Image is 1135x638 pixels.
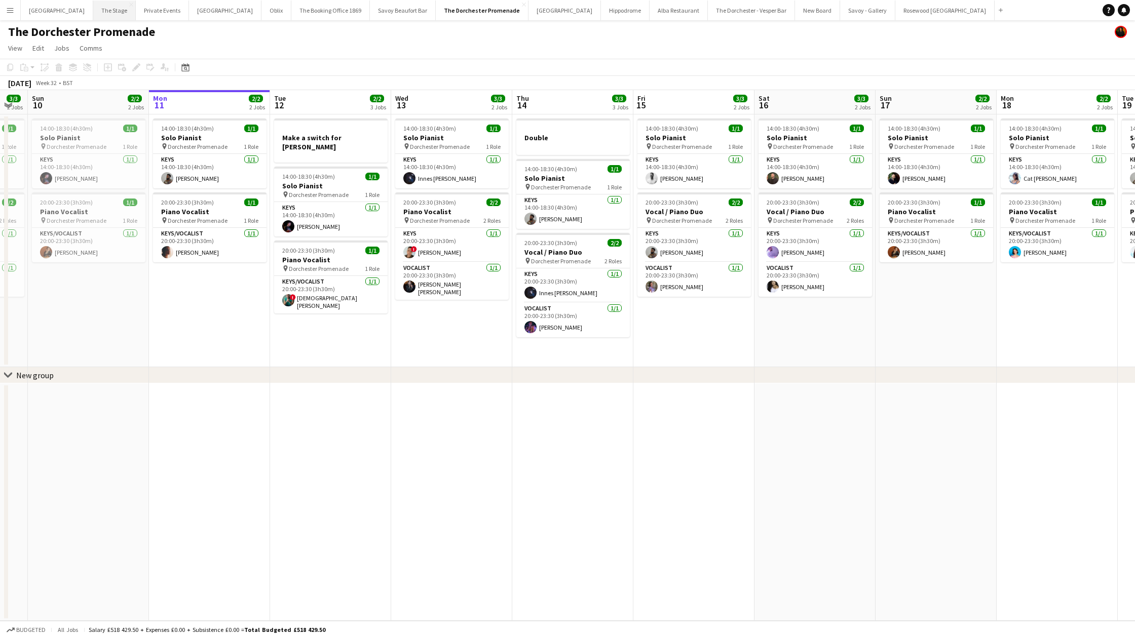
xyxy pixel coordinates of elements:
app-card-role: Keys1/114:00-18:30 (4h30m)[PERSON_NAME] [153,154,267,188]
button: Private Events [136,1,189,20]
app-card-role: Keys1/120:00-23:30 (3h30m)[PERSON_NAME] [637,228,751,262]
button: The Booking Office 1869 [291,1,370,20]
button: The Dorchester Promenade [436,1,528,20]
span: 1/1 [608,165,622,173]
span: 14:00-18:30 (4h30m) [767,125,819,132]
span: 2/2 [370,95,384,102]
div: 14:00-18:30 (4h30m)1/1Solo Pianist Dorchester Promenade1 RoleKeys1/114:00-18:30 (4h30m)Cat [PERSO... [1001,118,1114,188]
span: 10 [30,99,44,111]
h1: The Dorchester Promenade [8,24,155,39]
button: Budgeted [5,624,47,635]
app-job-card: 20:00-23:30 (3h30m)1/1Piano Vocalist Dorchester Promenade1 RoleKeys/Vocalist1/120:00-23:30 (3h30m... [274,241,388,313]
div: New group [16,370,54,380]
a: Jobs [50,42,73,55]
span: View [8,44,22,53]
div: 2 Jobs [855,103,871,111]
span: 1/1 [850,125,864,132]
button: New Board [795,1,840,20]
div: 2 Jobs [128,103,144,111]
span: 15 [636,99,646,111]
span: 2/2 [1096,95,1111,102]
span: Dorchester Promenade [410,143,470,150]
app-card-role: Keys1/114:00-18:30 (4h30m)[PERSON_NAME] [516,194,630,229]
app-job-card: 14:00-18:30 (4h30m)1/1Solo Pianist Dorchester Promenade1 RoleKeys1/114:00-18:30 (4h30m)[PERSON_NAME] [153,118,267,188]
h3: Solo Pianist [32,133,145,142]
span: 1/1 [365,247,380,254]
button: The Stage [93,1,136,20]
app-job-card: 14:00-18:30 (4h30m)1/1Solo Pianist Dorchester Promenade1 RoleKeys1/114:00-18:30 (4h30m)[PERSON_NAME] [274,167,388,236]
span: Week 32 [33,79,59,87]
span: 1 Role [607,183,622,191]
app-card-role: Keys/Vocalist1/120:00-23:30 (3h30m)[PERSON_NAME] [880,228,993,262]
span: 3/3 [612,95,626,102]
app-card-role: Keys1/120:00-23:30 (3h30m)![PERSON_NAME] [395,228,509,262]
span: 2/2 [729,198,743,206]
span: 20:00-23:30 (3h30m) [524,239,577,247]
app-card-role: Keys/Vocalist1/120:00-23:30 (3h30m)[PERSON_NAME] [153,228,267,262]
a: Comms [75,42,106,55]
span: 1/1 [123,125,137,132]
h3: Piano Vocalist [880,207,993,216]
span: 1 Role [244,217,258,224]
app-user-avatar: Celine Amara [1115,26,1127,38]
h3: Vocal / Piano Duo [516,248,630,257]
div: 2 Jobs [7,103,23,111]
h3: Piano Vocalist [395,207,509,216]
div: 3 Jobs [370,103,386,111]
span: Dorchester Promenade [773,217,833,224]
span: 2/2 [850,198,864,206]
app-card-role: Keys1/114:00-18:30 (4h30m)[PERSON_NAME] [32,154,145,188]
span: 19 [1120,99,1133,111]
span: 2/2 [975,95,990,102]
h3: Vocal / Piano Duo [637,207,751,216]
app-job-card: 14:00-18:30 (4h30m)1/1Solo Pianist Dorchester Promenade1 RoleKeys1/114:00-18:30 (4h30m)[PERSON_NAME] [759,118,872,188]
span: 2/2 [2,198,16,206]
div: Salary £518 429.50 + Expenses £0.00 + Subsistence £0.00 = [89,626,325,633]
span: 20:00-23:30 (3h30m) [40,198,93,206]
div: 2 Jobs [734,103,749,111]
span: 2 Roles [847,217,864,224]
h3: Make a switch for [PERSON_NAME] [274,133,388,151]
span: 14:00-18:30 (4h30m) [646,125,698,132]
h3: Solo Pianist [516,174,630,183]
app-card-role: Vocalist1/120:00-23:30 (3h30m)[PERSON_NAME] [516,303,630,337]
div: 14:00-18:30 (4h30m)1/1Solo Pianist Dorchester Promenade1 RoleKeys1/114:00-18:30 (4h30m)[PERSON_NAME] [637,118,751,188]
span: Thu [516,94,529,103]
span: Jobs [54,44,69,53]
span: 18 [999,99,1014,111]
span: 1/1 [729,125,743,132]
app-card-role: Keys1/114:00-18:30 (4h30m)Innes [PERSON_NAME] [395,154,509,188]
span: 16 [757,99,770,111]
button: [GEOGRAPHIC_DATA] [189,1,261,20]
div: Double [516,118,630,155]
span: Dorchester Promenade [531,183,591,191]
div: 20:00-23:30 (3h30m)1/1Piano Vocalist Dorchester Promenade1 RoleKeys/Vocalist1/120:00-23:30 (3h30m... [32,192,145,262]
app-card-role: Keys1/114:00-18:30 (4h30m)Cat [PERSON_NAME] [1001,154,1114,188]
app-job-card: 14:00-18:30 (4h30m)1/1Solo Pianist Dorchester Promenade1 RoleKeys1/114:00-18:30 (4h30m)Innes [PER... [395,118,509,188]
a: Edit [28,42,48,55]
div: 20:00-23:30 (3h30m)2/2Vocal / Piano Duo Dorchester Promenade2 RolesKeys1/120:00-23:30 (3h30m)Inne... [516,233,630,337]
span: 1 Role [365,191,380,198]
h3: Solo Pianist [759,133,872,142]
span: Dorchester Promenade [47,217,106,224]
app-card-role: Vocalist1/120:00-23:30 (3h30m)[PERSON_NAME] [637,262,751,297]
app-card-role: Vocalist1/120:00-23:30 (3h30m)[PERSON_NAME] [759,262,872,297]
span: Fri [637,94,646,103]
span: 14:00-18:30 (4h30m) [282,173,335,180]
app-job-card: Make a switch for [PERSON_NAME] [274,118,388,163]
span: ! [290,294,296,300]
span: Dorchester Promenade [652,143,712,150]
app-card-role: Keys1/114:00-18:30 (4h30m)[PERSON_NAME] [759,154,872,188]
button: Hippodrome [601,1,650,20]
span: Tue [1122,94,1133,103]
span: 14:00-18:30 (4h30m) [524,165,577,173]
button: [GEOGRAPHIC_DATA] [528,1,601,20]
div: BST [63,79,73,87]
span: 2 Roles [726,217,743,224]
app-job-card: 20:00-23:30 (3h30m)1/1Piano Vocalist Dorchester Promenade1 RoleKeys/Vocalist1/120:00-23:30 (3h30m... [1001,192,1114,262]
span: 13 [394,99,408,111]
span: 1/1 [123,198,137,206]
app-job-card: 20:00-23:30 (3h30m)2/2Vocal / Piano Duo Dorchester Promenade2 RolesKeys1/120:00-23:30 (3h30m)[PER... [759,192,872,297]
span: Wed [395,94,408,103]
